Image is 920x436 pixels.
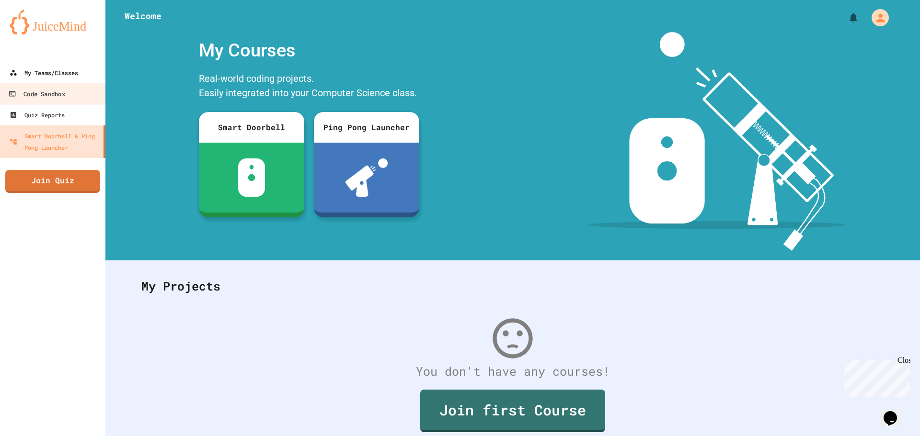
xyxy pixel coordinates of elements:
[880,398,910,426] iframe: chat widget
[10,130,100,153] div: Smart Doorbell & Ping Pong Launcher
[345,158,388,197] img: ppl-with-ball.png
[314,112,419,143] div: Ping Pong Launcher
[238,158,265,197] img: sdb-white.svg
[5,170,100,193] a: Join Quiz
[10,109,65,121] div: Quiz Reports
[8,88,65,100] div: Code Sandbox
[4,4,66,61] div: Chat with us now!Close
[830,10,862,26] div: My Notifications
[840,356,910,397] iframe: chat widget
[194,32,424,69] div: My Courses
[588,32,845,251] img: banner-image-my-projects.png
[194,69,424,105] div: Real-world coding projects. Easily integrated into your Computer Science class.
[420,390,605,432] a: Join first Course
[132,362,894,380] div: You don't have any courses!
[199,112,304,143] div: Smart Doorbell
[10,67,78,78] div: My Teams/Classes
[10,10,96,34] img: logo-orange.svg
[132,268,894,305] div: My Projects
[862,7,891,29] div: My Account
